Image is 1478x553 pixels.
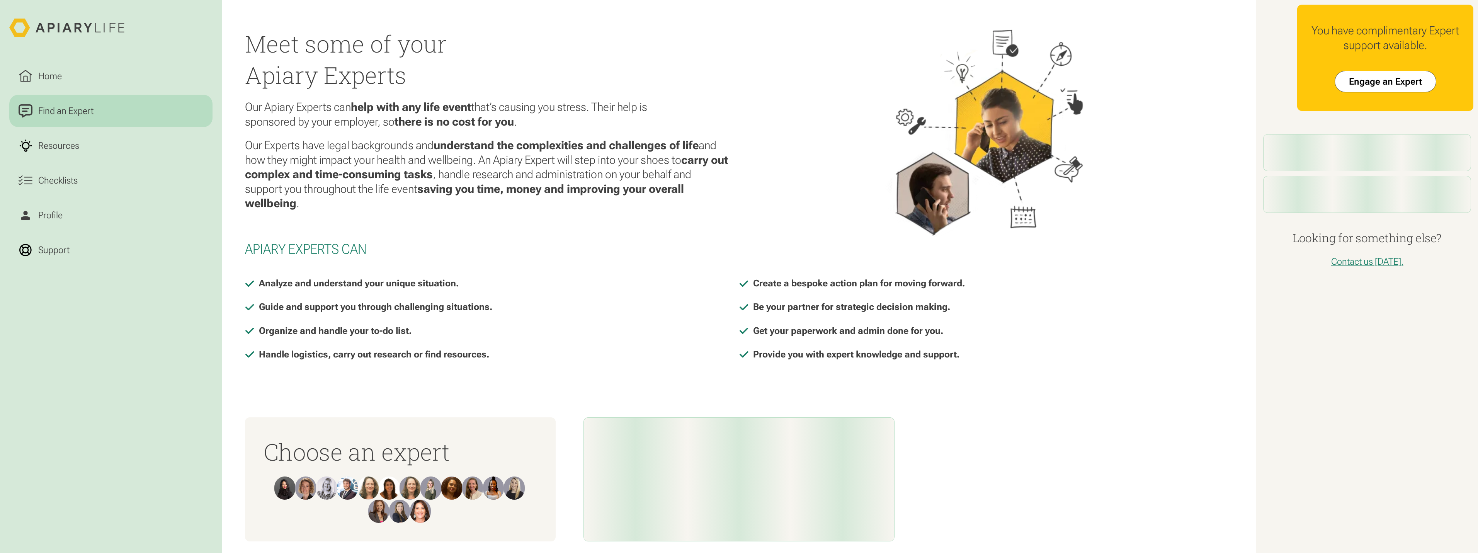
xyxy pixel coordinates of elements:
[259,324,412,338] div: Organize and handle your to-do list.
[9,129,213,162] a: Resources
[245,28,730,90] h2: Meet some of your Apiary Experts
[259,300,492,314] div: Guide and support you through challenging situations.
[753,347,959,362] div: Provide you with expert knowledge and support.
[753,300,950,314] div: Be your partner for strategic decision making.
[36,69,64,83] div: Home
[245,182,684,210] strong: saving you time, money and improving your overall wellbeing
[351,100,471,114] strong: help with any life event
[9,234,213,266] a: Support
[9,95,213,127] a: Find an Expert
[36,104,96,118] div: Find an Expert
[259,276,459,291] div: Analyze and understand your unique situation.
[1261,229,1473,247] h4: Looking for something else?
[1331,256,1403,267] a: Contact us [DATE].
[36,208,65,222] div: Profile
[753,324,943,338] div: Get your paperwork and admin done for you.
[245,241,1233,258] h2: Apiary Experts Can
[434,138,699,152] strong: understand the complexities and challenges of life
[9,60,213,92] a: Home
[264,436,537,467] h3: Choose an expert
[1335,71,1436,92] a: Engage an Expert
[245,138,730,211] p: Our Experts have legal backgrounds and and how they might impact your health and wellbeing. An Ap...
[583,417,895,541] a: Get expert SupportName
[36,139,82,153] div: Resources
[1306,23,1464,52] div: You have complimentary Expert support available.
[36,174,80,187] div: Checklists
[36,243,72,257] div: Support
[395,115,514,128] strong: there is no cost for you
[753,276,965,291] div: Create a bespoke action plan for moving forward.
[245,100,690,129] p: Our Apiary Experts can that’s causing you stress. Their help is sponsored by your employer, so .
[9,164,213,197] a: Checklists
[259,347,489,362] div: Handle logistics, carry out research or find resources.
[9,199,213,231] a: Profile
